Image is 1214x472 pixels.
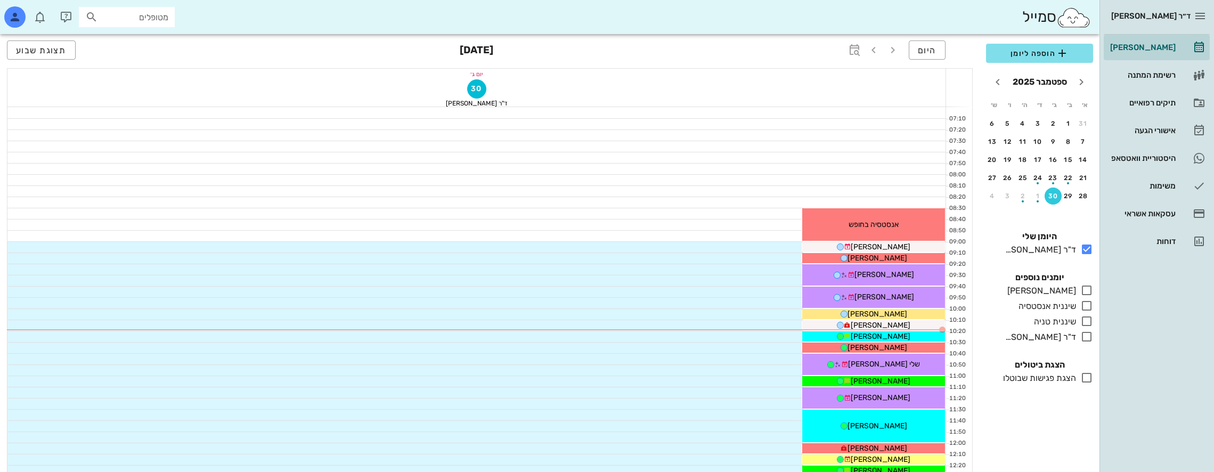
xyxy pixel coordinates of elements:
button: 16 [1045,151,1062,168]
button: 1 [1030,188,1047,205]
span: היום [918,45,936,55]
span: אנסטסיה בחופש [849,220,899,229]
button: היום [909,40,946,60]
button: 7 [1075,133,1092,150]
div: 09:40 [946,282,968,291]
span: תג [31,9,38,15]
div: 07:10 [946,115,968,124]
button: 17 [1030,151,1047,168]
div: 08:50 [946,226,968,235]
div: 12:00 [946,439,968,448]
div: ד"ר [PERSON_NAME] [7,100,946,107]
div: סמייל [1022,6,1091,29]
div: 09:50 [946,294,968,303]
span: [PERSON_NAME] [848,254,907,263]
button: 30 [1045,188,1062,205]
button: 6 [984,115,1001,132]
div: 22 [1060,174,1077,182]
div: עסקאות אשראי [1108,209,1176,218]
div: דוחות [1108,237,1176,246]
th: א׳ [1078,96,1092,114]
div: 10:30 [946,338,968,347]
button: 8 [1060,133,1077,150]
div: רשימת המתנה [1108,71,1176,79]
div: [PERSON_NAME] [1003,284,1076,297]
button: 26 [999,169,1016,186]
div: 18 [1014,156,1031,164]
a: היסטוריית וואטסאפ [1104,145,1210,171]
div: 25 [1014,174,1031,182]
div: 10:10 [946,316,968,325]
div: 10:40 [946,349,968,359]
span: הוספה ליומן [995,47,1085,60]
div: 17 [1030,156,1047,164]
span: [PERSON_NAME] [851,242,910,251]
div: 28 [1075,192,1092,200]
button: 25 [1014,169,1031,186]
div: 07:30 [946,137,968,146]
button: חודש הבא [988,72,1007,92]
div: 08:20 [946,193,968,202]
button: 27 [984,169,1001,186]
div: 11:00 [946,372,968,381]
button: 15 [1060,151,1077,168]
span: [PERSON_NAME] [854,270,914,279]
button: 3 [1030,115,1047,132]
span: שלי [PERSON_NAME] [848,360,920,369]
img: SmileCloud logo [1056,7,1091,28]
span: [PERSON_NAME] [848,310,907,319]
div: 12:20 [946,461,968,470]
button: 14 [1075,151,1092,168]
a: משימות [1104,173,1210,199]
div: 11:40 [946,417,968,426]
div: 30 [1045,192,1062,200]
th: ג׳ [1048,96,1062,114]
div: 7 [1075,138,1092,145]
div: 19 [999,156,1016,164]
div: תיקים רפואיים [1108,99,1176,107]
div: שיננית אנסטסיה [1014,300,1076,313]
span: [PERSON_NAME] [851,332,910,341]
div: 3 [1030,120,1047,127]
div: 08:40 [946,215,968,224]
button: 5 [999,115,1016,132]
h3: [DATE] [460,40,493,62]
div: 1 [1060,120,1077,127]
button: 29 [1060,188,1077,205]
span: [PERSON_NAME] [848,444,907,453]
button: 20 [984,151,1001,168]
span: 30 [468,84,486,93]
div: 11 [1014,138,1031,145]
div: 6 [984,120,1001,127]
div: 16 [1045,156,1062,164]
a: [PERSON_NAME] [1104,35,1210,60]
button: 9 [1045,133,1062,150]
div: 8 [1060,138,1077,145]
div: 10:00 [946,305,968,314]
div: 07:20 [946,126,968,135]
th: ו׳ [1002,96,1016,114]
div: 12:10 [946,450,968,459]
div: 20 [984,156,1001,164]
span: [PERSON_NAME] [851,321,910,330]
div: 11:50 [946,428,968,437]
div: 2 [1045,120,1062,127]
button: 21 [1075,169,1092,186]
button: 12 [999,133,1016,150]
button: ספטמבר 2025 [1008,71,1071,93]
div: ד"ר [PERSON_NAME] [1001,243,1076,256]
a: תיקים רפואיים [1104,90,1210,116]
span: ד״ר [PERSON_NAME] [1111,11,1191,21]
span: [PERSON_NAME] [848,421,907,430]
th: ב׳ [1063,96,1077,114]
div: 9 [1045,138,1062,145]
div: משימות [1108,182,1176,190]
div: 15 [1060,156,1077,164]
a: רשימת המתנה [1104,62,1210,88]
div: 4 [1014,120,1031,127]
div: 08:10 [946,182,968,191]
div: אישורי הגעה [1108,126,1176,135]
a: אישורי הגעה [1104,118,1210,143]
div: 08:30 [946,204,968,213]
h4: הצגת ביטולים [986,359,1093,371]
